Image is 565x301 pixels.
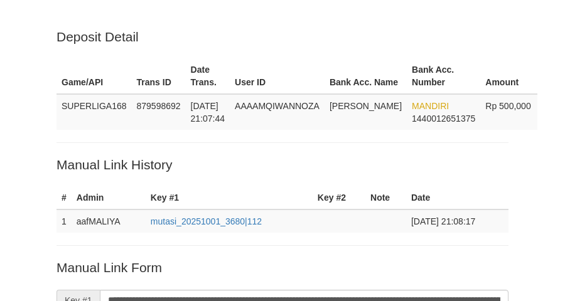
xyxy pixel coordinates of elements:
[56,186,72,209] th: #
[325,58,407,94] th: Bank Acc. Name
[132,58,186,94] th: Trans ID
[406,186,508,209] th: Date
[56,258,508,277] p: Manual Link Form
[235,101,320,111] span: AAAAMQIWANNOZA
[56,58,132,94] th: Game/API
[407,58,480,94] th: Bank Acc. Number
[330,101,402,111] span: [PERSON_NAME]
[56,209,72,233] td: 1
[191,101,225,124] span: [DATE] 21:07:44
[56,28,508,46] p: Deposit Detail
[412,114,475,124] span: Copy 1440012651375 to clipboard
[406,209,508,233] td: [DATE] 21:08:17
[186,58,230,94] th: Date Trans.
[365,186,406,209] th: Note
[485,101,530,111] span: Rp 500,000
[480,58,537,94] th: Amount
[72,186,146,209] th: Admin
[146,186,313,209] th: Key #1
[56,94,132,130] td: SUPERLIGA168
[56,156,508,174] p: Manual Link History
[132,94,186,130] td: 879598692
[230,58,325,94] th: User ID
[412,101,449,111] span: MANDIRI
[72,209,146,233] td: aafMALIYA
[151,216,262,226] a: mutasi_20251001_3680|112
[313,186,365,209] th: Key #2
